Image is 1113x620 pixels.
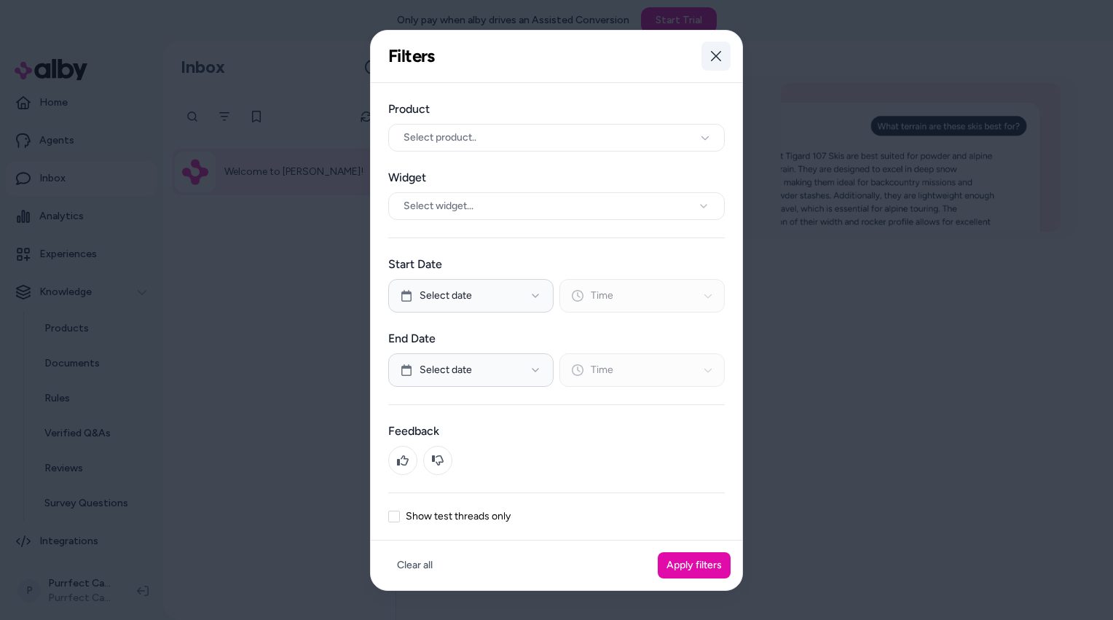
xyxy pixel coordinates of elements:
[388,552,441,578] button: Clear all
[406,511,511,522] label: Show test threads only
[388,256,725,273] label: Start Date
[658,552,731,578] button: Apply filters
[404,130,476,145] span: Select product..
[388,423,725,440] label: Feedback
[420,289,472,303] span: Select date
[388,169,725,187] label: Widget
[388,279,554,313] button: Select date
[420,363,472,377] span: Select date
[388,101,725,118] label: Product
[388,330,725,348] label: End Date
[388,353,554,387] button: Select date
[388,192,725,220] button: Select widget...
[388,45,435,67] h2: Filters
